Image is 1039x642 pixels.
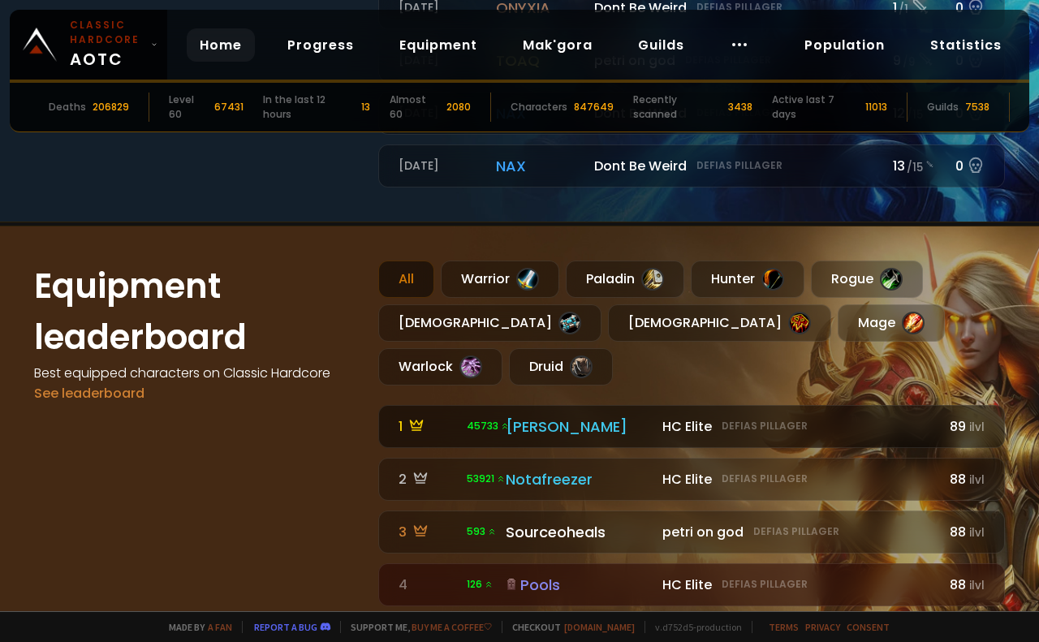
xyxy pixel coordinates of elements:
h4: Best equipped characters on Classic Hardcore [34,363,359,383]
div: 13 [361,100,370,114]
span: 45733 [467,419,510,433]
div: HC Elite [662,575,934,595]
div: Warlock [378,348,502,386]
small: ilvl [969,578,985,593]
div: Pools [506,574,653,596]
div: [PERSON_NAME] [506,416,653,437]
div: [DEMOGRAPHIC_DATA] [378,304,601,342]
a: Report a bug [254,621,317,633]
div: 1 [399,416,457,437]
div: Paladin [566,261,684,298]
div: 67431 [214,100,244,114]
small: Classic Hardcore [70,18,144,47]
div: Active last 7 days [772,93,859,122]
a: Privacy [805,621,840,633]
div: 206829 [93,100,129,114]
div: Mage [838,304,945,342]
span: AOTC [70,18,144,71]
div: 4 [399,575,457,595]
h1: Equipment leaderboard [34,261,359,363]
div: 7538 [965,100,989,114]
div: 3 [399,522,457,542]
div: Notafreezer [506,468,653,490]
small: ilvl [969,420,985,435]
a: Equipment [386,28,490,62]
div: Rogue [811,261,923,298]
small: ilvl [969,472,985,488]
a: Terms [769,621,799,633]
span: Support me, [340,621,492,633]
a: Progress [274,28,367,62]
a: 2 53921 Notafreezer HC EliteDefias Pillager88ilvl [378,458,1005,501]
span: 53921 [467,472,506,486]
a: Mak'gora [510,28,606,62]
div: 88 [943,522,985,542]
span: 126 [467,577,494,592]
small: Defias Pillager [753,524,839,539]
small: Defias Pillager [722,577,808,592]
a: 3 593 Sourceoheals petri on godDefias Pillager88ilvl [378,511,1005,554]
small: Defias Pillager [722,472,808,486]
div: 88 [943,575,985,595]
div: Almost 60 [390,93,440,122]
div: 88 [943,469,985,489]
a: [DOMAIN_NAME] [564,621,635,633]
div: 847649 [574,100,614,114]
div: 11013 [865,100,887,114]
div: Level 60 [169,93,208,122]
a: 4 126 Pools HC EliteDefias Pillager88ilvl [378,563,1005,606]
a: a fan [208,621,232,633]
div: Druid [509,348,613,386]
div: In the last 12 hours [263,93,355,122]
div: HC Elite [662,469,934,489]
span: Made by [159,621,232,633]
div: 2080 [446,100,471,114]
a: 1 45733 [PERSON_NAME] HC EliteDefias Pillager89ilvl [378,405,1005,448]
a: Consent [847,621,890,633]
a: Population [791,28,898,62]
div: Characters [511,100,567,114]
small: ilvl [969,525,985,541]
a: Statistics [917,28,1015,62]
div: 3438 [728,100,752,114]
div: HC Elite [662,416,934,437]
div: 89 [943,416,985,437]
div: Recently scanned [633,93,721,122]
a: Classic HardcoreAOTC [10,10,167,80]
span: Checkout [502,621,635,633]
div: 2 [399,469,457,489]
div: Sourceoheals [506,521,653,543]
div: [DEMOGRAPHIC_DATA] [608,304,831,342]
a: Buy me a coffee [412,621,492,633]
div: Deaths [49,100,86,114]
span: 593 [467,524,497,539]
div: petri on god [662,522,934,542]
div: Guilds [927,100,959,114]
a: Home [187,28,255,62]
span: v. d752d5 - production [645,621,742,633]
a: Guilds [625,28,697,62]
small: Defias Pillager [722,419,808,433]
a: See leaderboard [34,384,144,403]
div: All [378,261,434,298]
a: [DATE]naxDont Be WeirdDefias Pillager13 /150 [378,144,1005,187]
div: Warrior [441,261,559,298]
div: Hunter [691,261,804,298]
